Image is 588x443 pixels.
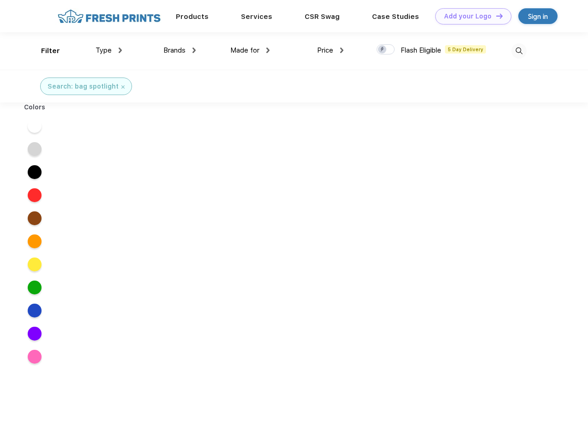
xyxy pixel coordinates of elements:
[96,46,112,54] span: Type
[511,43,527,59] img: desktop_search.svg
[230,46,259,54] span: Made for
[317,46,333,54] span: Price
[55,8,163,24] img: fo%20logo%202.webp
[192,48,196,53] img: dropdown.png
[340,48,343,53] img: dropdown.png
[445,45,486,54] span: 5 Day Delivery
[17,102,53,112] div: Colors
[41,46,60,56] div: Filter
[176,12,209,21] a: Products
[496,13,503,18] img: DT
[48,82,119,91] div: Search: bag spotlight
[163,46,186,54] span: Brands
[518,8,558,24] a: Sign in
[121,85,125,89] img: filter_cancel.svg
[119,48,122,53] img: dropdown.png
[444,12,492,20] div: Add your Logo
[528,11,548,22] div: Sign in
[401,46,441,54] span: Flash Eligible
[266,48,270,53] img: dropdown.png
